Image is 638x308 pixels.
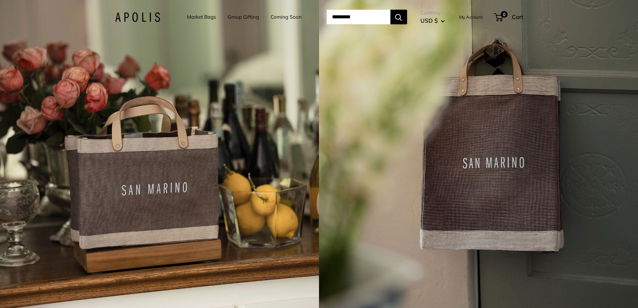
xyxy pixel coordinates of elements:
[495,12,523,22] a: 0 Cart
[228,12,259,22] a: Group Gifting
[512,13,523,20] span: Cart
[420,15,445,26] button: USD $
[271,12,302,22] a: Coming Soon
[187,12,216,22] a: Market Bags
[420,17,438,24] span: USD $
[115,12,160,22] img: Apolis
[390,10,407,24] button: Search
[459,13,483,21] a: My Account
[420,8,445,17] span: Currency
[327,10,390,24] input: Search...
[501,11,507,18] span: 0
